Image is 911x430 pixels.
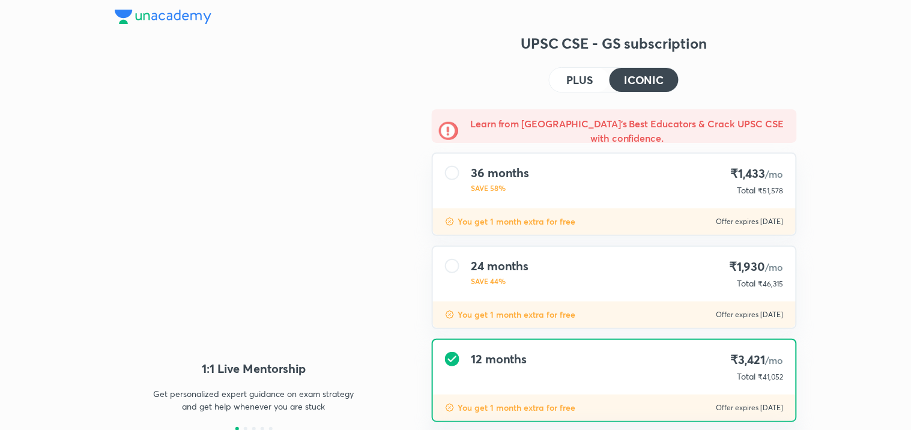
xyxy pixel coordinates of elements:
[766,261,784,273] span: /mo
[471,259,529,273] h4: 24 months
[730,166,783,182] h4: ₹1,433
[758,372,784,381] span: ₹41,052
[439,121,458,141] img: -
[610,68,678,92] button: ICONIC
[549,68,610,92] button: PLUS
[445,310,455,319] img: discount
[458,309,576,321] p: You get 1 month extra for free
[716,217,784,226] p: Offer expires [DATE]
[458,216,576,228] p: You get 1 month extra for free
[758,186,784,195] span: ₹51,578
[716,310,784,319] p: Offer expires [DATE]
[115,120,393,329] img: yH5BAEAAAAALAAAAAABAAEAAAIBRAA7
[115,360,393,378] h4: 1:1 Live Mentorship
[716,403,784,413] p: Offer expires [DATE]
[150,387,359,413] p: Get personalized expert guidance on exam strategy and get help whenever you are stuck
[445,217,455,226] img: discount
[471,166,530,180] h4: 36 months
[432,34,797,53] h3: UPSC CSE - GS subscription
[471,352,527,366] h4: 12 months
[730,352,783,368] h4: ₹3,421
[566,74,593,85] h4: PLUS
[737,277,756,289] p: Total
[465,117,790,145] h5: Learn from [GEOGRAPHIC_DATA]'s Best Educators & Crack UPSC CSE with confidence.
[624,74,664,85] h4: ICONIC
[115,10,211,24] img: Company Logo
[758,279,784,288] span: ₹46,315
[737,184,756,196] p: Total
[737,371,756,383] p: Total
[458,402,576,414] p: You get 1 month extra for free
[471,276,529,286] p: SAVE 44%
[729,259,783,275] h4: ₹1,930
[445,403,455,413] img: discount
[766,168,784,180] span: /mo
[471,183,530,193] p: SAVE 58%
[766,354,784,366] span: /mo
